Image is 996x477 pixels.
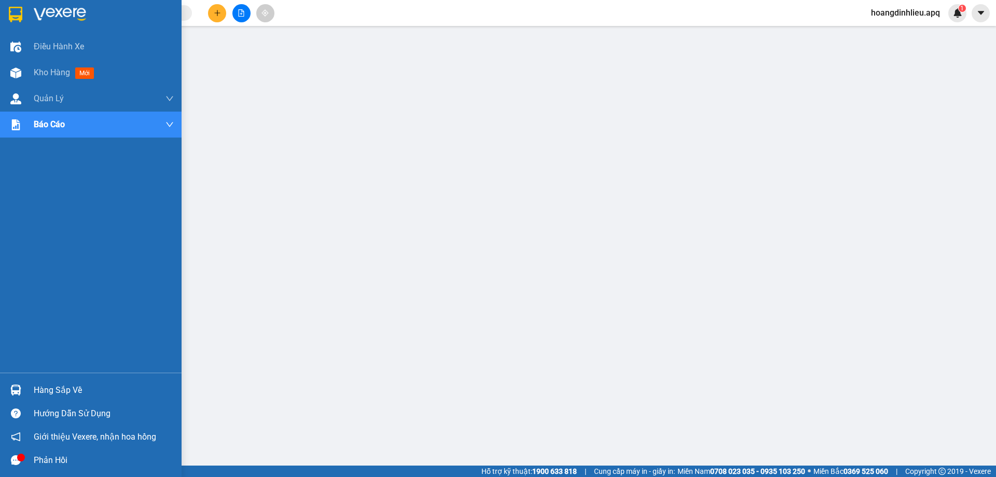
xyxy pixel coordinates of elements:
[34,92,64,105] span: Quản Lý
[953,8,962,18] img: icon-new-feature
[863,6,948,19] span: hoangdinhlieu.apq
[10,119,21,130] img: solution-icon
[10,67,21,78] img: warehouse-icon
[10,93,21,104] img: warehouse-icon
[75,67,94,79] span: mới
[34,383,174,398] div: Hàng sắp về
[843,467,888,475] strong: 0369 525 060
[813,466,888,477] span: Miền Bắc
[34,406,174,421] div: Hướng dẫn sử dụng
[261,9,269,17] span: aim
[208,4,226,22] button: plus
[34,40,84,53] span: Điều hành xe
[11,432,21,442] span: notification
[959,5,966,12] sup: 1
[10,385,21,396] img: warehouse-icon
[9,7,22,22] img: logo-vxr
[34,430,156,443] span: Giới thiệu Vexere, nhận hoa hồng
[594,466,675,477] span: Cung cấp máy in - giấy in:
[938,468,946,475] span: copyright
[165,120,174,129] span: down
[232,4,251,22] button: file-add
[11,455,21,465] span: message
[532,467,577,475] strong: 1900 633 818
[976,8,986,18] span: caret-down
[896,466,897,477] span: |
[34,453,174,468] div: Phản hồi
[10,42,21,52] img: warehouse-icon
[34,118,65,131] span: Báo cáo
[710,467,805,475] strong: 0708 023 035 - 0935 103 250
[677,466,805,477] span: Miền Nam
[808,469,811,473] span: ⚪️
[256,4,274,22] button: aim
[960,5,964,12] span: 1
[11,408,21,418] span: question-circle
[481,466,577,477] span: Hỗ trợ kỹ thuật:
[165,94,174,103] span: down
[972,4,990,22] button: caret-down
[238,9,245,17] span: file-add
[585,466,586,477] span: |
[214,9,221,17] span: plus
[34,67,70,77] span: Kho hàng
